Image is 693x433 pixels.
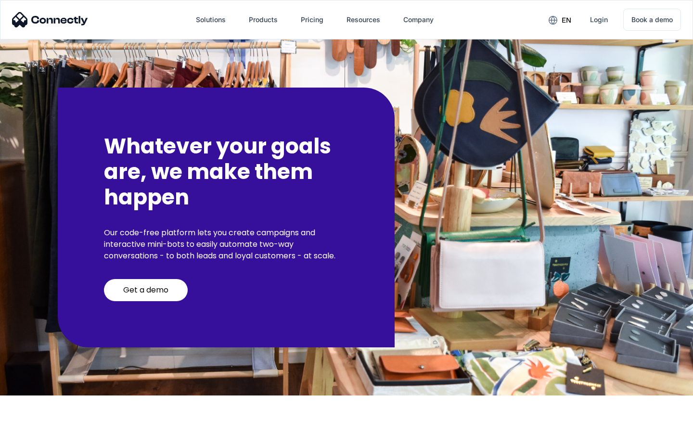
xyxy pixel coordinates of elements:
[590,13,608,26] div: Login
[249,13,278,26] div: Products
[123,285,168,295] div: Get a demo
[104,227,348,262] p: Our code-free platform lets you create campaigns and interactive mini-bots to easily automate two...
[403,13,434,26] div: Company
[346,13,380,26] div: Resources
[293,8,331,31] a: Pricing
[301,13,323,26] div: Pricing
[12,12,88,27] img: Connectly Logo
[19,416,58,430] ul: Language list
[623,9,681,31] a: Book a demo
[10,416,58,430] aside: Language selected: English
[562,13,571,27] div: en
[104,134,348,210] h2: Whatever your goals are, we make them happen
[104,279,188,301] a: Get a demo
[582,8,616,31] a: Login
[196,13,226,26] div: Solutions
